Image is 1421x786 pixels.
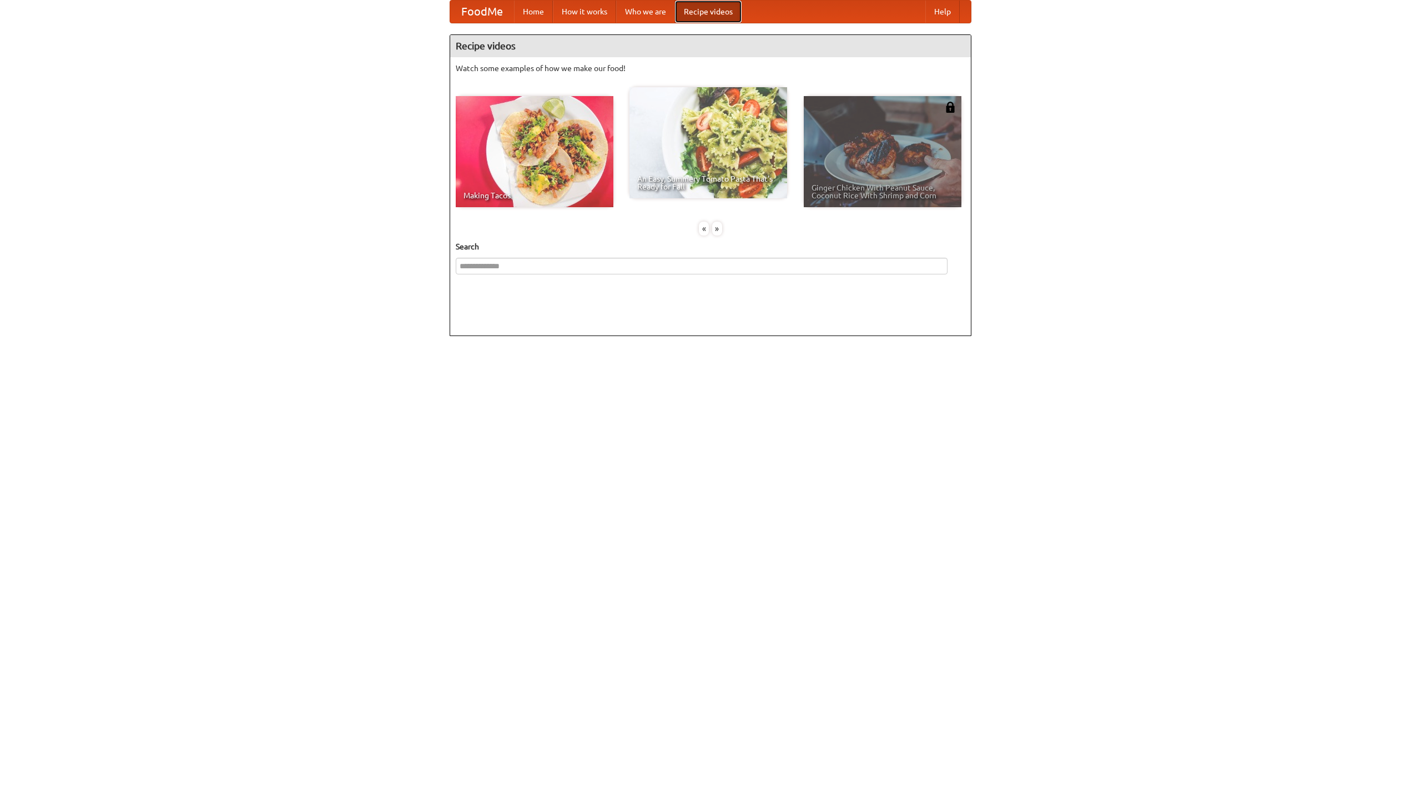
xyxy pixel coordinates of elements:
a: Recipe videos [675,1,742,23]
div: » [712,222,722,236]
a: Making Tacos [456,96,613,207]
a: Help [925,1,960,23]
div: « [699,222,709,236]
img: 483408.png [945,102,956,113]
a: An Easy, Summery Tomato Pasta That's Ready for Fall [629,87,787,198]
h4: Recipe videos [450,35,971,57]
p: Watch some examples of how we make our food! [456,63,965,74]
a: Who we are [616,1,675,23]
a: Home [514,1,553,23]
a: FoodMe [450,1,514,23]
span: An Easy, Summery Tomato Pasta That's Ready for Fall [637,175,779,191]
span: Making Tacos [463,192,606,199]
a: How it works [553,1,616,23]
h5: Search [456,241,965,252]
